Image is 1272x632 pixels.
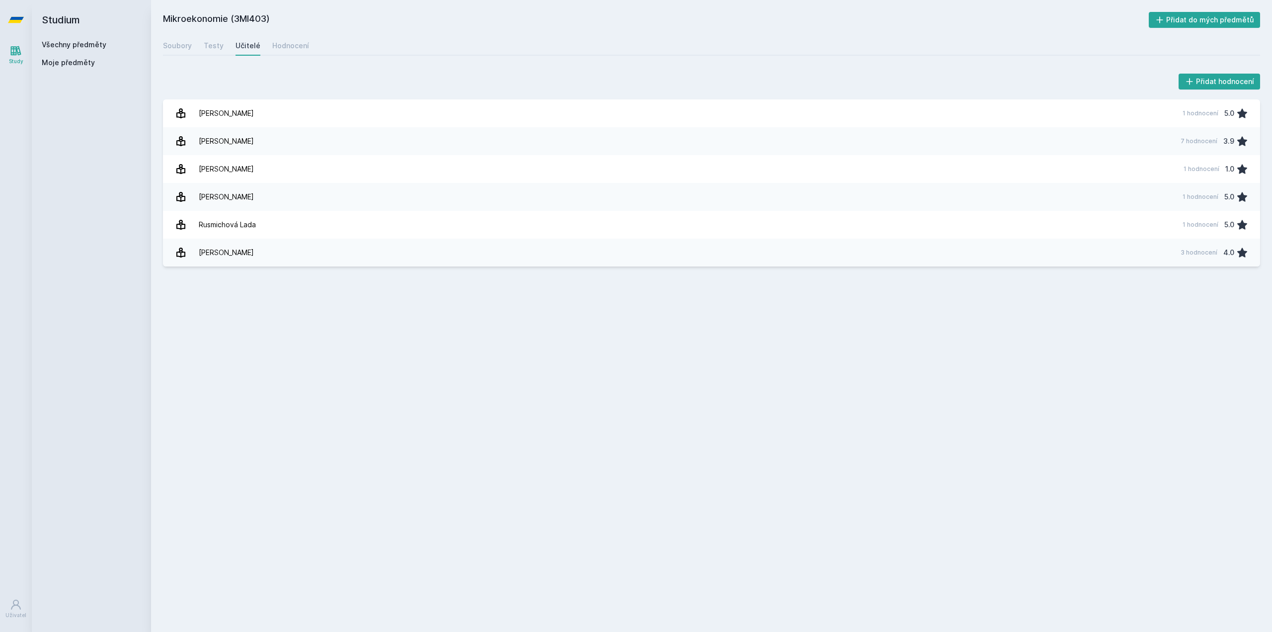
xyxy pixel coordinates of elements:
a: Testy [204,36,224,56]
button: Přidat do mých předmětů [1149,12,1261,28]
a: [PERSON_NAME] 1 hodnocení 5.0 [163,99,1260,127]
div: Rusmichová Lada [199,215,256,235]
div: Study [9,58,23,65]
a: [PERSON_NAME] 7 hodnocení 3.9 [163,127,1260,155]
div: [PERSON_NAME] [199,103,254,123]
div: [PERSON_NAME] [199,131,254,151]
a: Učitelé [236,36,260,56]
h2: Mikroekonomie (3MI403) [163,12,1149,28]
div: [PERSON_NAME] [199,159,254,179]
div: 1 hodnocení [1183,109,1218,117]
a: Rusmichová Lada 1 hodnocení 5.0 [163,211,1260,239]
a: Hodnocení [272,36,309,56]
div: 4.0 [1223,243,1234,263]
button: Přidat hodnocení [1179,74,1261,90]
div: 1 hodnocení [1183,221,1218,229]
div: 1 hodnocení [1184,165,1219,173]
a: Soubory [163,36,192,56]
div: 3 hodnocení [1181,249,1217,257]
span: Moje předměty [42,58,95,68]
a: Uživatel [2,594,30,624]
div: Učitelé [236,41,260,51]
div: Testy [204,41,224,51]
a: Všechny předměty [42,40,106,49]
div: 5.0 [1224,187,1234,207]
div: Uživatel [5,612,26,619]
div: 5.0 [1224,103,1234,123]
div: 1 hodnocení [1183,193,1218,201]
a: Study [2,40,30,70]
div: 3.9 [1223,131,1234,151]
div: Hodnocení [272,41,309,51]
div: Soubory [163,41,192,51]
a: [PERSON_NAME] 3 hodnocení 4.0 [163,239,1260,267]
div: [PERSON_NAME] [199,243,254,263]
a: [PERSON_NAME] 1 hodnocení 1.0 [163,155,1260,183]
a: [PERSON_NAME] 1 hodnocení 5.0 [163,183,1260,211]
div: 5.0 [1224,215,1234,235]
div: [PERSON_NAME] [199,187,254,207]
div: 7 hodnocení [1181,137,1217,145]
div: 1.0 [1225,159,1234,179]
